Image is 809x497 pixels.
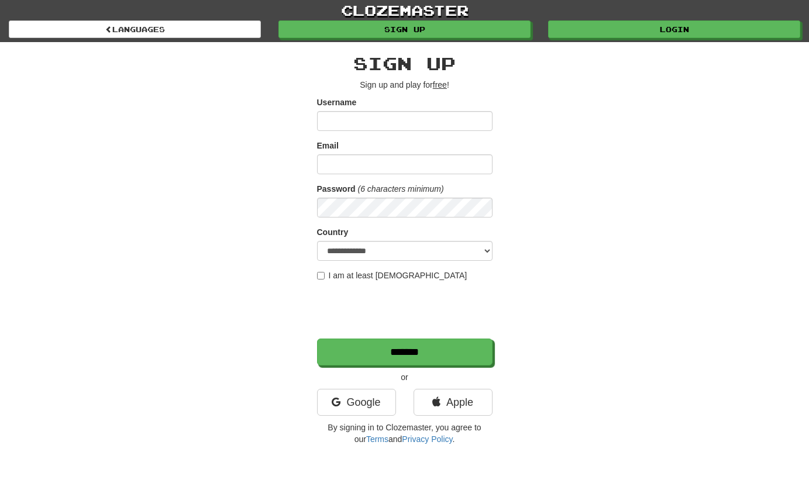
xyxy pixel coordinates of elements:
[402,434,452,444] a: Privacy Policy
[317,54,493,73] h2: Sign up
[358,184,444,194] em: (6 characters minimum)
[317,79,493,91] p: Sign up and play for !
[317,389,396,416] a: Google
[317,183,356,195] label: Password
[278,20,531,38] a: Sign up
[548,20,800,38] a: Login
[317,287,495,333] iframe: reCAPTCHA
[433,80,447,89] u: free
[317,96,357,108] label: Username
[317,270,467,281] label: I am at least [DEMOGRAPHIC_DATA]
[9,20,261,38] a: Languages
[317,272,325,279] input: I am at least [DEMOGRAPHIC_DATA]
[414,389,493,416] a: Apple
[317,422,493,445] p: By signing in to Clozemaster, you agree to our and .
[366,434,388,444] a: Terms
[317,371,493,383] p: or
[317,140,339,151] label: Email
[317,226,349,238] label: Country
